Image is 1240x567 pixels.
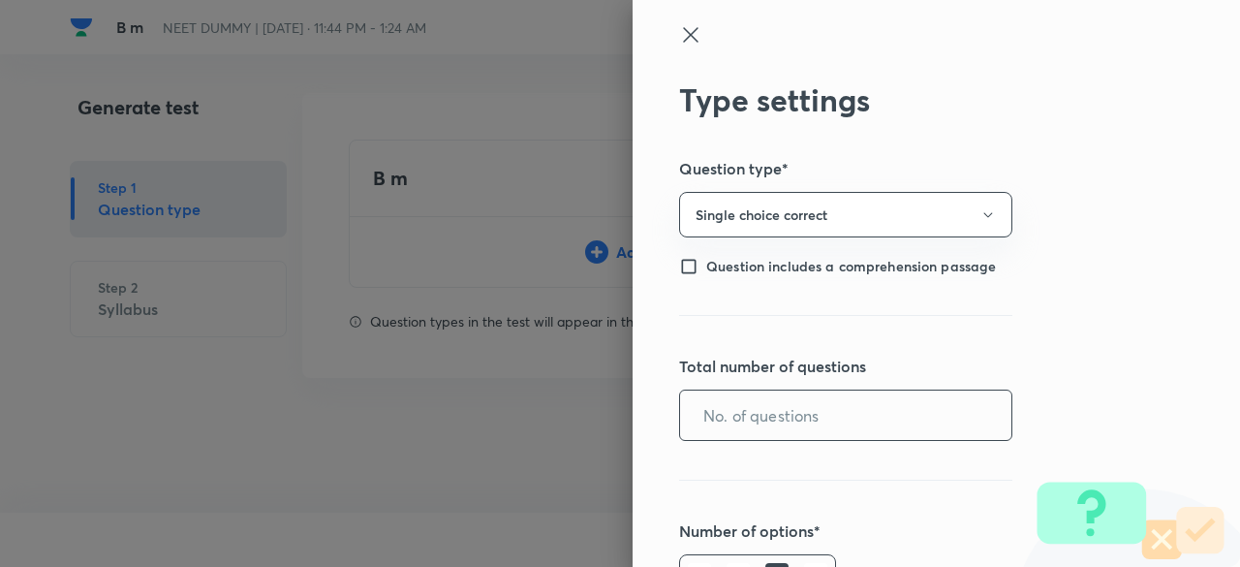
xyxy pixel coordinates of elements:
[679,192,1012,237] button: Single choice correct
[679,157,1129,180] h5: Question type*
[679,81,1129,118] h2: Type settings
[706,258,996,275] span: Question includes a comprehension passage
[679,355,1129,378] h5: Total number of questions
[679,520,1129,543] h5: Number of options*
[680,391,1011,440] input: No. of questions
